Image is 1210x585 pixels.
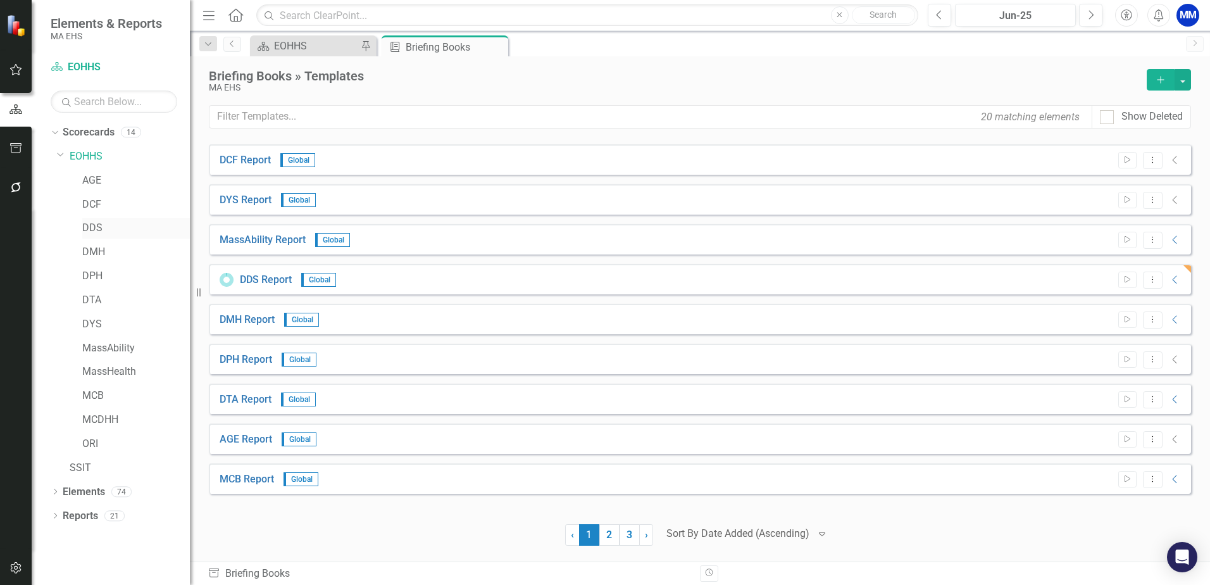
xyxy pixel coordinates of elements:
div: 14 [121,127,141,138]
span: Global [280,153,315,167]
a: DTA [82,293,190,308]
span: › [645,529,648,541]
a: MCB [82,389,190,403]
div: Show Deleted [1121,110,1183,124]
div: 21 [104,510,125,521]
div: 74 [111,486,132,497]
div: Open Intercom Messenger [1167,542,1197,572]
button: MM [1176,4,1199,27]
span: 1 [579,524,599,546]
div: 20 matching elements [978,106,1083,127]
div: MA EHS [209,83,1140,92]
a: EOHHS [253,38,358,54]
div: Briefing Books » Templates [209,69,1140,83]
a: DDS [82,221,190,236]
input: Filter Templates... [209,105,1092,129]
a: 3 [620,524,640,546]
a: ORI [82,437,190,451]
a: Elements [63,485,105,500]
span: Search [870,9,897,20]
a: DYS Report [220,193,271,208]
div: Briefing Books [208,567,690,581]
span: Global [301,273,336,287]
a: DCF [82,198,190,212]
div: Jun-25 [959,8,1071,23]
a: MCB Report [220,472,274,487]
span: Global [281,193,316,207]
div: EOHHS [274,38,358,54]
img: ClearPoint Strategy [6,15,28,37]
a: DPH Report [220,353,272,367]
button: Search [852,6,915,24]
span: Global [282,353,316,367]
a: MassAbility [82,341,190,356]
a: SSIT [70,461,190,475]
a: DMH Report [220,313,275,327]
a: Scorecards [63,125,115,140]
a: AGE [82,173,190,188]
a: DYS [82,317,190,332]
a: DPH [82,269,190,284]
a: EOHHS [70,149,190,164]
a: Reports [63,509,98,524]
span: Global [284,472,318,486]
a: MassAbility Report [220,233,306,248]
a: DCF Report [220,153,271,168]
a: AGE Report [220,432,272,447]
span: Global [281,393,316,406]
a: DMH [82,245,190,260]
small: MA EHS [51,31,162,41]
span: Global [282,432,316,446]
span: Elements & Reports [51,16,162,31]
div: Briefing Books [406,39,505,55]
span: ‹ [571,529,574,541]
a: MCDHH [82,413,190,427]
a: 2 [599,524,620,546]
input: Search ClearPoint... [256,4,918,27]
input: Search Below... [51,91,177,113]
span: Global [284,313,319,327]
a: EOHHS [51,60,177,75]
a: MassHealth [82,365,190,379]
a: DTA Report [220,393,271,407]
span: Global [315,233,350,247]
button: Jun-25 [955,4,1076,27]
a: DDS Report [240,273,292,287]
